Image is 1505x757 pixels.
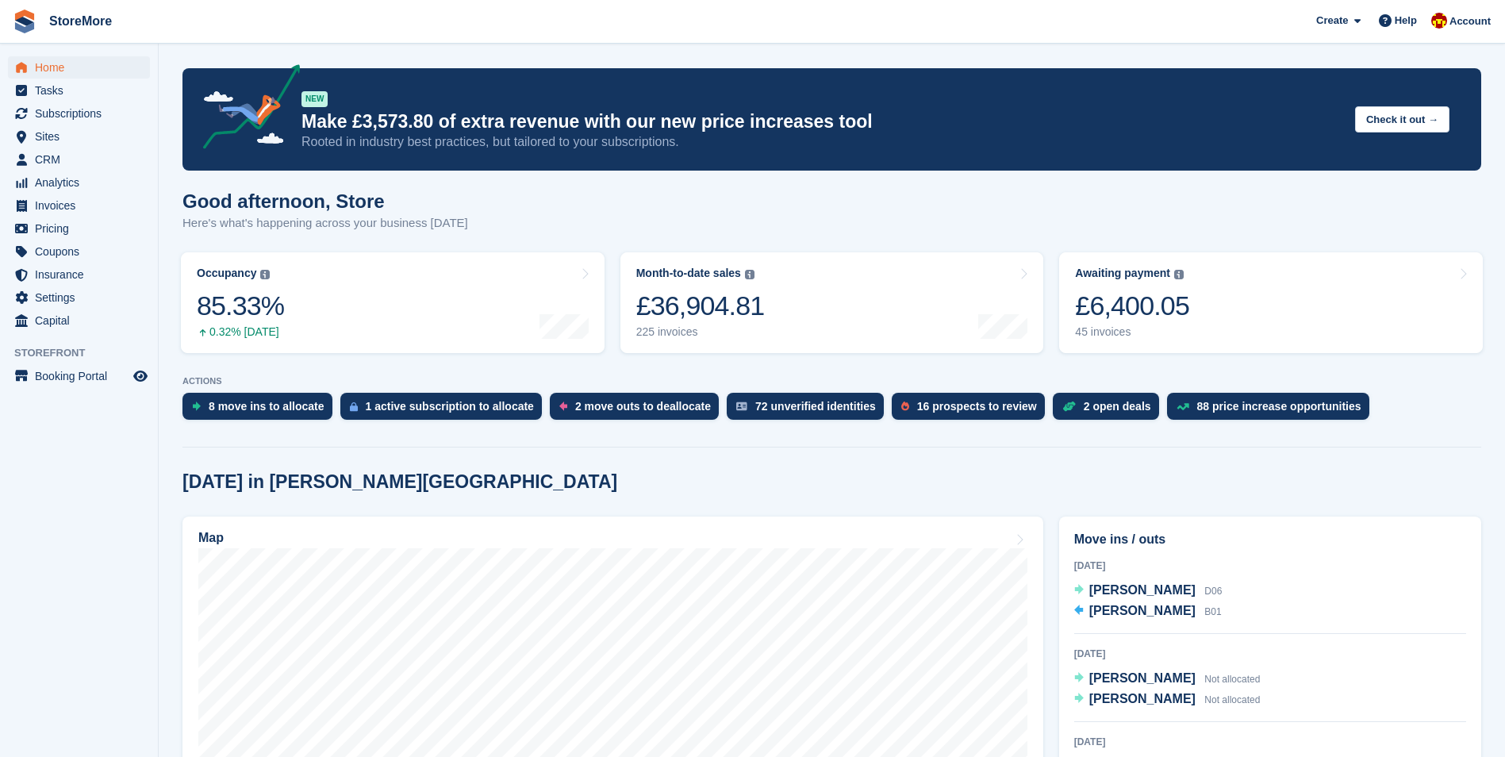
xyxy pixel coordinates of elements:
span: [PERSON_NAME] [1089,671,1196,685]
div: 85.33% [197,290,284,322]
span: [PERSON_NAME] [1089,583,1196,597]
a: [PERSON_NAME] Not allocated [1074,690,1261,710]
h1: Good afternoon, Store [182,190,468,212]
a: menu [8,217,150,240]
a: 2 open deals [1053,393,1167,428]
div: 225 invoices [636,325,765,339]
div: 8 move ins to allocate [209,400,324,413]
span: Account [1449,13,1491,29]
img: move_outs_to_deallocate_icon-f764333ba52eb49d3ac5e1228854f67142a1ed5810a6f6cc68b1a99e826820c5.svg [559,402,567,411]
a: menu [8,56,150,79]
a: [PERSON_NAME] D06 [1074,581,1223,601]
a: [PERSON_NAME] Not allocated [1074,669,1261,690]
img: price-adjustments-announcement-icon-8257ccfd72463d97f412b2fc003d46551f7dbcb40ab6d574587a9cd5c0d94... [190,64,301,155]
h2: Move ins / outs [1074,530,1466,549]
span: Help [1395,13,1417,29]
div: 0.32% [DATE] [197,325,284,339]
div: 1 active subscription to allocate [366,400,534,413]
div: NEW [301,91,328,107]
img: price_increase_opportunities-93ffe204e8149a01c8c9dc8f82e8f89637d9d84a8eef4429ea346261dce0b2c0.svg [1177,403,1189,410]
span: Not allocated [1204,674,1260,685]
a: menu [8,309,150,332]
p: Here's what's happening across your business [DATE] [182,214,468,232]
span: D06 [1204,586,1222,597]
img: icon-info-grey-7440780725fd019a000dd9b08b2336e03edf1995a4989e88bcd33f0948082b44.svg [1174,270,1184,279]
a: 72 unverified identities [727,393,892,428]
span: Insurance [35,263,130,286]
a: menu [8,194,150,217]
div: 16 prospects to review [917,400,1037,413]
div: 2 open deals [1084,400,1151,413]
img: prospect-51fa495bee0391a8d652442698ab0144808aea92771e9ea1ae160a38d050c398.svg [901,402,909,411]
a: 2 move outs to deallocate [550,393,727,428]
div: 2 move outs to deallocate [575,400,711,413]
div: [DATE] [1074,735,1466,749]
h2: Map [198,531,224,545]
span: CRM [35,148,130,171]
div: [DATE] [1074,559,1466,573]
span: Tasks [35,79,130,102]
span: Booking Portal [35,365,130,387]
img: stora-icon-8386f47178a22dfd0bd8f6a31ec36ba5ce8667c1dd55bd0f319d3a0aa187defe.svg [13,10,36,33]
span: Sites [35,125,130,148]
div: 45 invoices [1075,325,1189,339]
h2: [DATE] in [PERSON_NAME][GEOGRAPHIC_DATA] [182,471,617,493]
span: [PERSON_NAME] [1089,604,1196,617]
button: Check it out → [1355,106,1449,133]
img: icon-info-grey-7440780725fd019a000dd9b08b2336e03edf1995a4989e88bcd33f0948082b44.svg [260,270,270,279]
div: 72 unverified identities [755,400,876,413]
img: Store More Team [1431,13,1447,29]
div: Awaiting payment [1075,267,1170,280]
span: Settings [35,286,130,309]
a: menu [8,171,150,194]
img: icon-info-grey-7440780725fd019a000dd9b08b2336e03edf1995a4989e88bcd33f0948082b44.svg [745,270,754,279]
img: verify_identity-adf6edd0f0f0b5bbfe63781bf79b02c33cf7c696d77639b501bdc392416b5a36.svg [736,402,747,411]
a: Month-to-date sales £36,904.81 225 invoices [620,252,1044,353]
span: B01 [1204,606,1221,617]
img: deal-1b604bf984904fb50ccaf53a9ad4b4a5d6e5aea283cecdc64d6e3604feb123c2.svg [1062,401,1076,412]
p: Make £3,573.80 of extra revenue with our new price increases tool [301,110,1342,133]
a: menu [8,148,150,171]
a: menu [8,286,150,309]
span: Home [35,56,130,79]
a: [PERSON_NAME] B01 [1074,601,1222,622]
a: StoreMore [43,8,118,34]
img: move_ins_to_allocate_icon-fdf77a2bb77ea45bf5b3d319d69a93e2d87916cf1d5bf7949dd705db3b84f3ca.svg [192,402,201,411]
div: £6,400.05 [1075,290,1189,322]
span: Invoices [35,194,130,217]
a: 1 active subscription to allocate [340,393,550,428]
a: Awaiting payment £6,400.05 45 invoices [1059,252,1483,353]
span: Analytics [35,171,130,194]
span: Not allocated [1204,694,1260,705]
a: 8 move ins to allocate [182,393,340,428]
div: [DATE] [1074,647,1466,661]
a: 88 price increase opportunities [1167,393,1377,428]
span: Create [1316,13,1348,29]
div: Month-to-date sales [636,267,741,280]
span: Storefront [14,345,158,361]
a: menu [8,102,150,125]
img: active_subscription_to_allocate_icon-d502201f5373d7db506a760aba3b589e785aa758c864c3986d89f69b8ff3... [350,402,358,412]
div: £36,904.81 [636,290,765,322]
a: Occupancy 85.33% 0.32% [DATE] [181,252,605,353]
div: 88 price increase opportunities [1197,400,1361,413]
p: ACTIONS [182,376,1481,386]
p: Rooted in industry best practices, but tailored to your subscriptions. [301,133,1342,151]
a: menu [8,125,150,148]
span: Pricing [35,217,130,240]
a: 16 prospects to review [892,393,1053,428]
span: Capital [35,309,130,332]
span: [PERSON_NAME] [1089,692,1196,705]
a: menu [8,263,150,286]
a: menu [8,240,150,263]
span: Subscriptions [35,102,130,125]
div: Occupancy [197,267,256,280]
span: Coupons [35,240,130,263]
a: menu [8,79,150,102]
a: menu [8,365,150,387]
a: Preview store [131,367,150,386]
